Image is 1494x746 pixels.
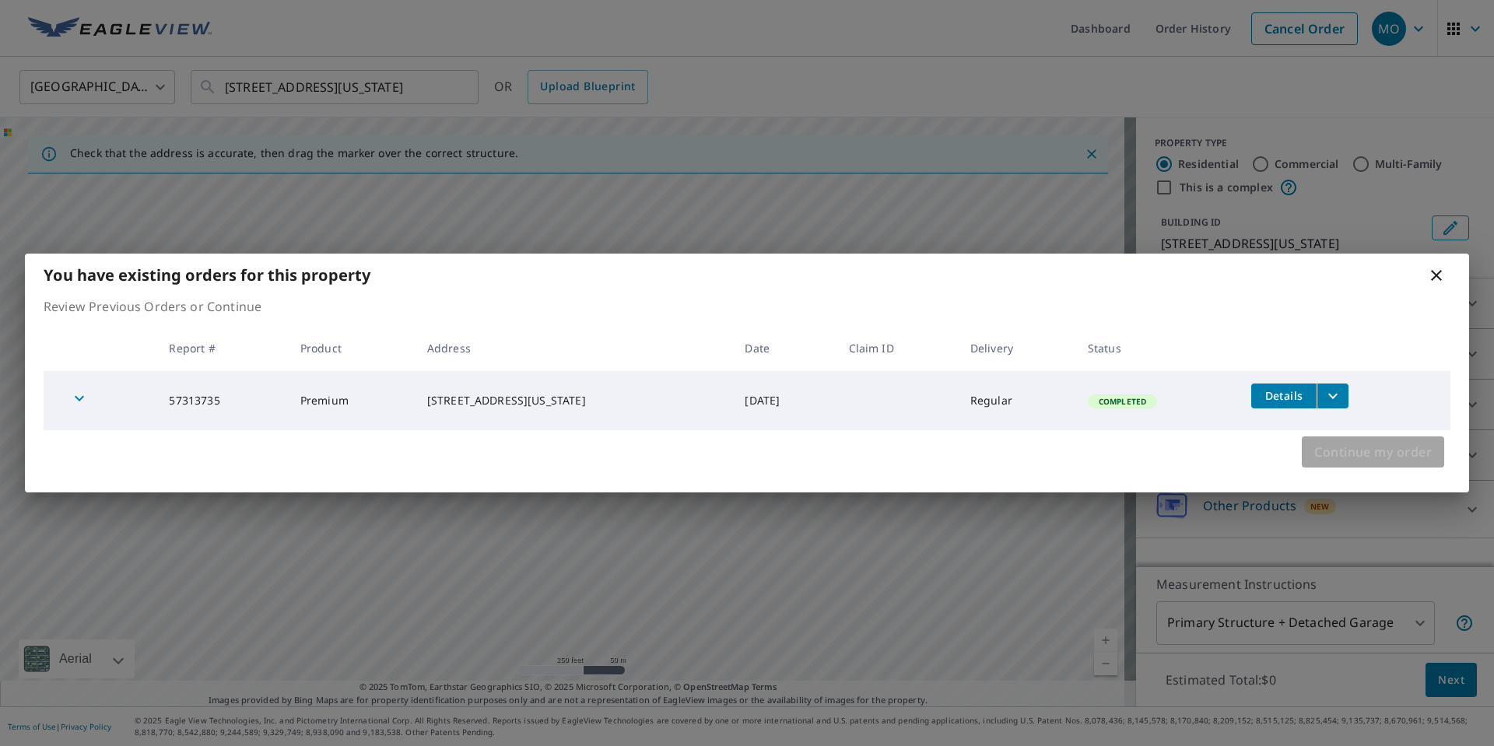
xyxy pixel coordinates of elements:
span: Continue my order [1314,441,1432,463]
td: Regular [958,371,1075,430]
button: detailsBtn-57313735 [1251,384,1317,408]
p: Review Previous Orders or Continue [44,297,1450,316]
b: You have existing orders for this property [44,264,370,285]
th: Date [732,325,836,371]
th: Status [1075,325,1239,371]
button: filesDropdownBtn-57313735 [1317,384,1348,408]
span: Completed [1089,396,1156,407]
th: Product [288,325,415,371]
th: Address [415,325,733,371]
th: Delivery [958,325,1075,371]
td: 57313735 [156,371,287,430]
td: Premium [288,371,415,430]
button: Continue my order [1302,436,1444,468]
td: [DATE] [732,371,836,430]
div: [STREET_ADDRESS][US_STATE] [427,393,721,408]
th: Report # [156,325,287,371]
span: Details [1261,388,1307,403]
th: Claim ID [836,325,958,371]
